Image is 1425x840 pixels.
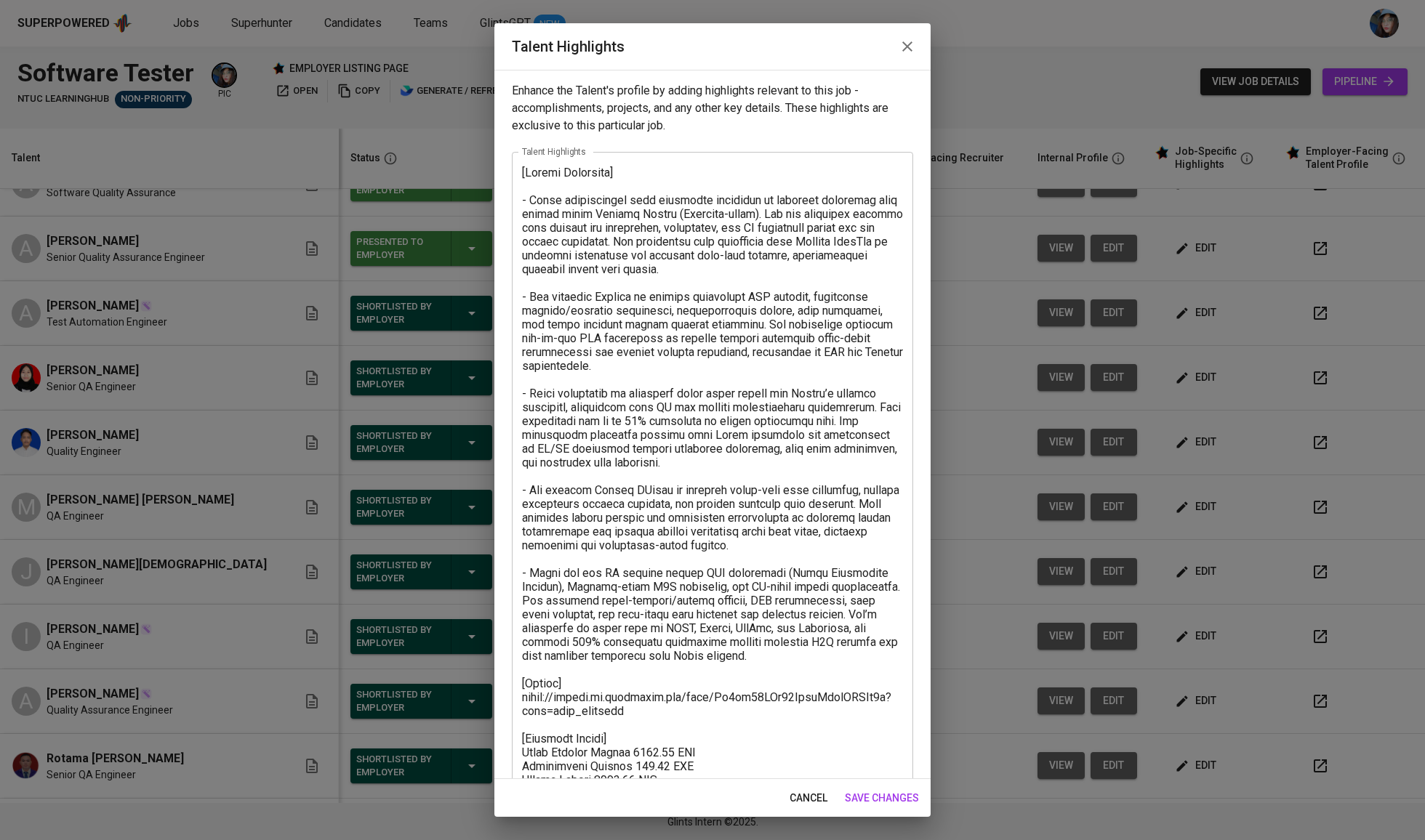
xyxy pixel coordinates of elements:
[512,35,913,58] h2: Talent Highlights
[784,785,833,812] button: cancel
[790,789,827,807] span: cancel
[845,789,919,807] span: save changes
[512,82,913,134] p: Enhance the Talent's profile by adding highlights relevant to this job - accomplishments, project...
[839,785,925,812] button: save changes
